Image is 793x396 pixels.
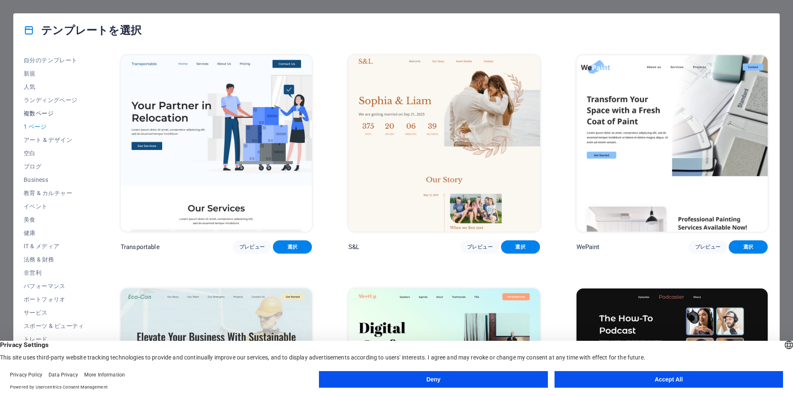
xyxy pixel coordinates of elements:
span: Business [24,176,84,183]
img: S&L [348,55,540,232]
span: 法務 & 財務 [24,256,84,263]
button: 人気 [24,80,84,93]
span: トレード [24,336,84,342]
span: プレビュー [695,244,721,250]
span: 選択 [508,244,533,250]
span: 選択 [735,244,761,250]
p: Transportable [121,243,160,251]
span: アート & デザイン [24,137,84,143]
img: Transportable [121,55,312,232]
span: 空白 [24,150,84,156]
span: ランディングページ [24,97,84,103]
button: ブログ [24,160,84,173]
span: パフォーマンス [24,283,84,289]
span: プレビュー [467,244,493,250]
button: プレビュー [460,240,499,254]
button: 健康 [24,226,84,240]
button: ランディングページ [24,93,84,107]
button: 選択 [501,240,540,254]
button: スポーツ & ビューティ [24,319,84,332]
span: 美食 [24,216,84,223]
button: Business [24,173,84,186]
p: WePaint [577,243,600,251]
span: ブログ [24,163,84,170]
button: 複数ページ [24,107,84,120]
button: 教育 & カルチャー [24,186,84,200]
button: 選択 [729,240,768,254]
button: イベント [24,200,84,213]
button: 美食 [24,213,84,226]
span: 新規 [24,70,84,77]
span: 健康 [24,230,84,236]
span: 1 ページ [24,123,84,130]
button: プレビュー [688,240,727,254]
button: プレビュー [233,240,272,254]
button: パフォーマンス [24,279,84,293]
span: 複数ページ [24,110,84,117]
button: IT & メディア [24,240,84,253]
button: アート & デザイン [24,133,84,147]
button: ポートフォリオ [24,293,84,306]
span: スポーツ & ビューティ [24,323,84,329]
span: 人気 [24,83,84,90]
button: 選択 [273,240,312,254]
span: プレビュー [239,244,265,250]
span: 教育 & カルチャー [24,190,84,196]
button: 自分のテンプレート [24,54,84,67]
span: イベント [24,203,84,210]
img: WePaint [577,55,768,232]
button: 1 ページ [24,120,84,133]
span: サービス [24,309,84,316]
button: 空白 [24,147,84,160]
button: 法務 & 財務 [24,253,84,266]
p: S&L [348,243,359,251]
button: 新規 [24,67,84,80]
h4: テンプレートを選択 [24,24,141,37]
span: 自分のテンプレート [24,57,84,64]
span: 非営利 [24,269,84,276]
span: ポートフォリオ [24,296,84,303]
button: 非営利 [24,266,84,279]
span: IT & メディア [24,243,84,249]
button: トレード [24,332,84,346]
span: 選択 [280,244,305,250]
button: サービス [24,306,84,319]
